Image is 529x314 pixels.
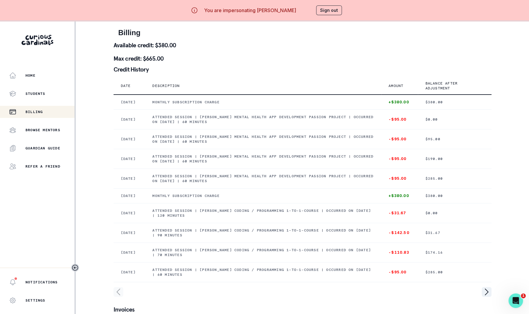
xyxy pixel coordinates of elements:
p: [DATE] [121,193,138,198]
p: Attended session | [PERSON_NAME] Coding / Programming 1-to-1-course | Occurred on [DATE] | 90 min... [152,228,374,238]
p: $0.00 [425,117,484,122]
p: Refer a friend [25,164,60,169]
p: Balance after adjustment [425,81,477,91]
p: $380.00 [425,100,484,105]
p: Billing [25,109,43,114]
p: [DATE] [121,137,138,142]
p: $190.00 [425,156,484,161]
p: $174.16 [425,250,484,255]
p: -$142.50 [388,230,411,235]
p: -$95.00 [388,176,411,181]
p: Attended session | [PERSON_NAME] Mental Health App Development Passion Project | Occurred on [DAT... [152,115,374,124]
p: -$31.67 [388,211,411,215]
p: Max credit: $665.00 [114,55,491,62]
button: Toggle sidebar [71,264,79,272]
p: [DATE] [121,117,138,122]
p: [DATE] [121,156,138,161]
img: Curious Cardinals Logo [21,35,53,45]
p: -$95.00 [388,156,411,161]
p: [DATE] [121,230,138,235]
p: Attended session | [PERSON_NAME] Coding / Programming 1-to-1-course | Occurred on [DATE] | 120 mi... [152,208,374,218]
p: Home [25,73,35,78]
p: [DATE] [121,250,138,255]
h2: Billing [118,28,487,37]
p: Attended session | [PERSON_NAME] Mental Health App Development Passion Project | Occurred on [DAT... [152,134,374,144]
p: Attended session | [PERSON_NAME] Coding / Programming 1-to-1-course | Occurred on [DATE] | 60 min... [152,267,374,277]
p: Available credit: $380.00 [114,42,491,48]
p: Attended session | [PERSON_NAME] Mental Health App Development Passion Project | Occurred on [DAT... [152,174,374,183]
p: Monthly subscription charge [152,100,374,105]
p: Attended session | [PERSON_NAME] Mental Health App Development Passion Project | Occurred on [DAT... [152,154,374,164]
p: $0.00 [425,211,484,215]
p: -$95.00 [388,137,411,142]
p: Monthly subscription charge [152,193,374,198]
p: -$95.00 [388,270,411,275]
iframe: Intercom live chat [508,293,523,308]
p: -$110.83 [388,250,411,255]
p: Description [152,83,180,88]
button: Sign out [316,5,342,15]
p: Invoices [114,306,491,312]
p: Guardian Guide [25,146,60,151]
p: [DATE] [121,100,138,105]
p: Settings [25,298,45,303]
svg: page left [114,287,123,297]
p: $31.67 [425,230,484,235]
p: [DATE] [121,176,138,181]
p: $380.00 [425,193,484,198]
p: Credit History [114,66,491,72]
p: Amount [388,83,403,88]
svg: page right [482,287,491,297]
p: +$380.00 [388,193,411,198]
p: [DATE] [121,270,138,275]
p: Browse Mentors [25,128,60,132]
p: +$380.00 [388,100,411,105]
p: Notifications [25,280,58,285]
p: $285.00 [425,270,484,275]
p: $95.00 [425,137,484,142]
span: 1 [521,293,526,298]
p: Date [121,83,131,88]
p: $285.00 [425,176,484,181]
p: You are impersonating [PERSON_NAME] [204,7,296,14]
p: Students [25,91,45,96]
p: Attended session | [PERSON_NAME] Coding / Programming 1-to-1-course | Occurred on [DATE] | 70 min... [152,248,374,257]
p: [DATE] [121,211,138,215]
p: -$95.00 [388,117,411,122]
